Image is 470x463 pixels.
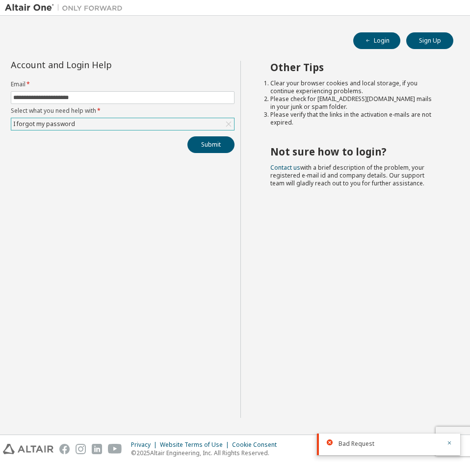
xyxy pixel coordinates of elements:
li: Please verify that the links in the activation e-mails are not expired. [270,111,436,127]
div: Website Terms of Use [160,441,232,449]
p: © 2025 Altair Engineering, Inc. All Rights Reserved. [131,449,283,457]
img: altair_logo.svg [3,444,53,454]
img: Altair One [5,3,128,13]
button: Login [353,32,400,49]
label: Email [11,80,235,88]
div: I forgot my password [12,119,77,129]
li: Clear your browser cookies and local storage, if you continue experiencing problems. [270,79,436,95]
img: instagram.svg [76,444,86,454]
label: Select what you need help with [11,107,235,115]
img: youtube.svg [108,444,122,454]
span: with a brief description of the problem, your registered e-mail id and company details. Our suppo... [270,163,424,187]
img: linkedin.svg [92,444,102,454]
h2: Other Tips [270,61,436,74]
div: Privacy [131,441,160,449]
div: I forgot my password [11,118,234,130]
h2: Not sure how to login? [270,145,436,158]
button: Sign Up [406,32,453,49]
li: Please check for [EMAIL_ADDRESS][DOMAIN_NAME] mails in your junk or spam folder. [270,95,436,111]
button: Submit [187,136,235,153]
span: Bad Request [339,440,374,448]
img: facebook.svg [59,444,70,454]
a: Contact us [270,163,300,172]
div: Cookie Consent [232,441,283,449]
div: Account and Login Help [11,61,190,69]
